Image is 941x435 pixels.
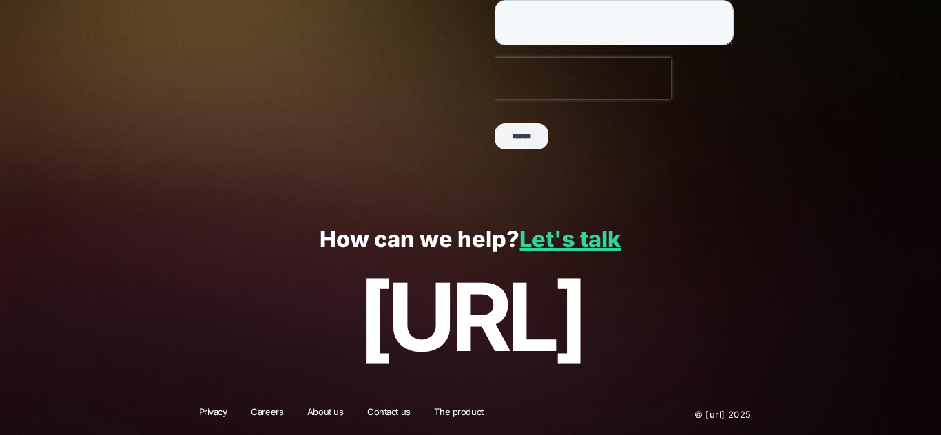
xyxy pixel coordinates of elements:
[30,264,911,370] p: [URL]
[190,405,236,423] a: Privacy
[298,405,353,423] a: About us
[358,405,420,423] a: Contact us
[30,227,911,253] p: How can we help?
[519,226,621,253] a: Let's talk
[425,405,492,423] a: The product
[242,405,292,423] a: Careers
[611,405,752,423] p: © [URL] 2025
